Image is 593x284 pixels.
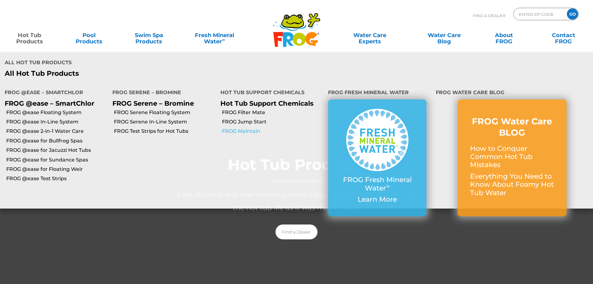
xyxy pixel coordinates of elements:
[185,29,243,41] a: Fresh MineralWater∞
[332,29,407,41] a: Water CareExperts
[470,116,554,200] a: FROG Water Care BLOG How to Conquer Common Hot Tub Mistakes Everything You Need to Know About Foa...
[341,195,414,204] p: Learn More
[470,172,554,197] p: Everything You Need to Know About Foamy Hot Tub Water
[518,10,560,19] input: Zip Code Form
[112,87,211,99] h4: FROG Serene – Bromine
[341,176,414,192] p: FROG Fresh Mineral Water
[114,109,215,116] a: FROG Serene Floating System
[6,109,108,116] a: FROG @ease Floating System
[6,118,108,125] a: FROG @ease In-Line System
[6,137,108,144] a: FROG @ease for Bullfrog Spas
[328,87,426,99] h4: FROG Fresh Mineral Water
[5,99,103,107] p: FROG @ease – SmartChlor
[6,128,108,135] a: FROG @ease 2-in-1 Water Care
[540,29,587,41] a: ContactFROG
[5,87,103,99] h4: FROG @ease – SmartChlor
[481,29,527,41] a: AboutFROG
[275,224,318,239] a: Find a Dealer
[126,29,172,41] a: Swim SpaProducts
[6,147,108,154] a: FROG @ease for Jacuzzi Hot Tubs
[220,99,319,107] p: Hot Tub Support Chemicals
[341,109,414,207] a: FROG Fresh Mineral Water∞ Learn More
[112,99,211,107] p: FROG Serene – Bromine
[222,128,323,135] a: FROG Maintain
[6,166,108,173] a: FROG @ease for Floating Weir
[222,118,323,125] a: FROG Jump Start
[6,156,108,163] a: FROG @ease for Sundance Spas
[220,87,319,99] h4: Hot Tub Support Chemicals
[470,116,554,138] h3: FROG Water Care BLOG
[5,57,292,70] h4: All Hot Tub Products
[567,8,578,20] input: GO
[5,70,292,78] a: All Hot Tub Products
[470,145,554,169] p: How to Conquer Common Hot Tub Mistakes
[6,29,53,41] a: Hot TubProducts
[421,29,467,41] a: Water CareBlog
[6,175,108,182] a: FROG @ease Test Strips
[222,109,323,116] a: FROG Filter Mate
[473,8,505,23] p: Find A Dealer
[222,37,225,42] sup: ∞
[114,118,215,125] a: FROG Serene In-Line System
[66,29,112,41] a: PoolProducts
[436,87,588,99] h4: FROG Water Care Blog
[386,183,390,189] sup: ∞
[114,128,215,135] a: FROG Test Strips for Hot Tubs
